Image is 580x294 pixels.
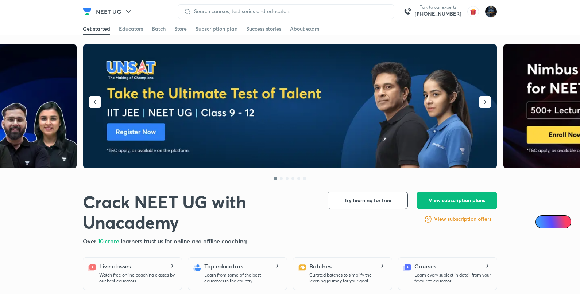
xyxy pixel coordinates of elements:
[309,262,331,271] h5: Batches
[344,197,391,204] span: Try learning for free
[417,192,497,209] button: View subscription plans
[98,237,121,245] span: 10 crore
[121,237,247,245] span: learners trust us for online and offline coaching
[414,272,491,284] p: Learn every subject in detail from your favourite educator.
[119,25,143,32] div: Educators
[99,262,131,271] h5: Live classes
[83,192,316,232] h1: Crack NEET UG with Unacademy
[434,215,491,224] a: View subscription offers
[196,25,237,32] div: Subscription plan
[290,23,320,35] a: About exam
[246,23,281,35] a: Success stories
[290,25,320,32] div: About exam
[467,6,479,17] img: avatar
[415,4,461,10] p: Talk to our experts
[204,272,281,284] p: Learn from some of the best educators in the country.
[414,262,436,271] h5: Courses
[92,4,137,19] button: NEET UG
[328,192,408,209] button: Try learning for free
[83,23,110,35] a: Get started
[415,10,461,17] a: [PHONE_NUMBER]
[119,23,143,35] a: Educators
[485,5,497,18] img: Purnima Sharma
[429,197,485,204] span: View subscription plans
[246,25,281,32] div: Success stories
[204,262,243,271] h5: Top educators
[434,215,491,223] h6: View subscription offers
[191,8,388,14] input: Search courses, test series and educators
[548,219,567,225] span: Ai Doubts
[152,23,166,35] a: Batch
[152,25,166,32] div: Batch
[174,25,187,32] div: Store
[99,272,176,284] p: Watch free online coaching classes by our best educators.
[83,7,92,16] img: Company Logo
[83,25,110,32] div: Get started
[535,215,571,228] a: Ai Doubts
[540,219,546,225] img: Icon
[83,237,98,245] span: Over
[309,272,386,284] p: Curated batches to simplify the learning journey for your goal.
[174,23,187,35] a: Store
[400,4,415,19] img: call-us
[196,23,237,35] a: Subscription plan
